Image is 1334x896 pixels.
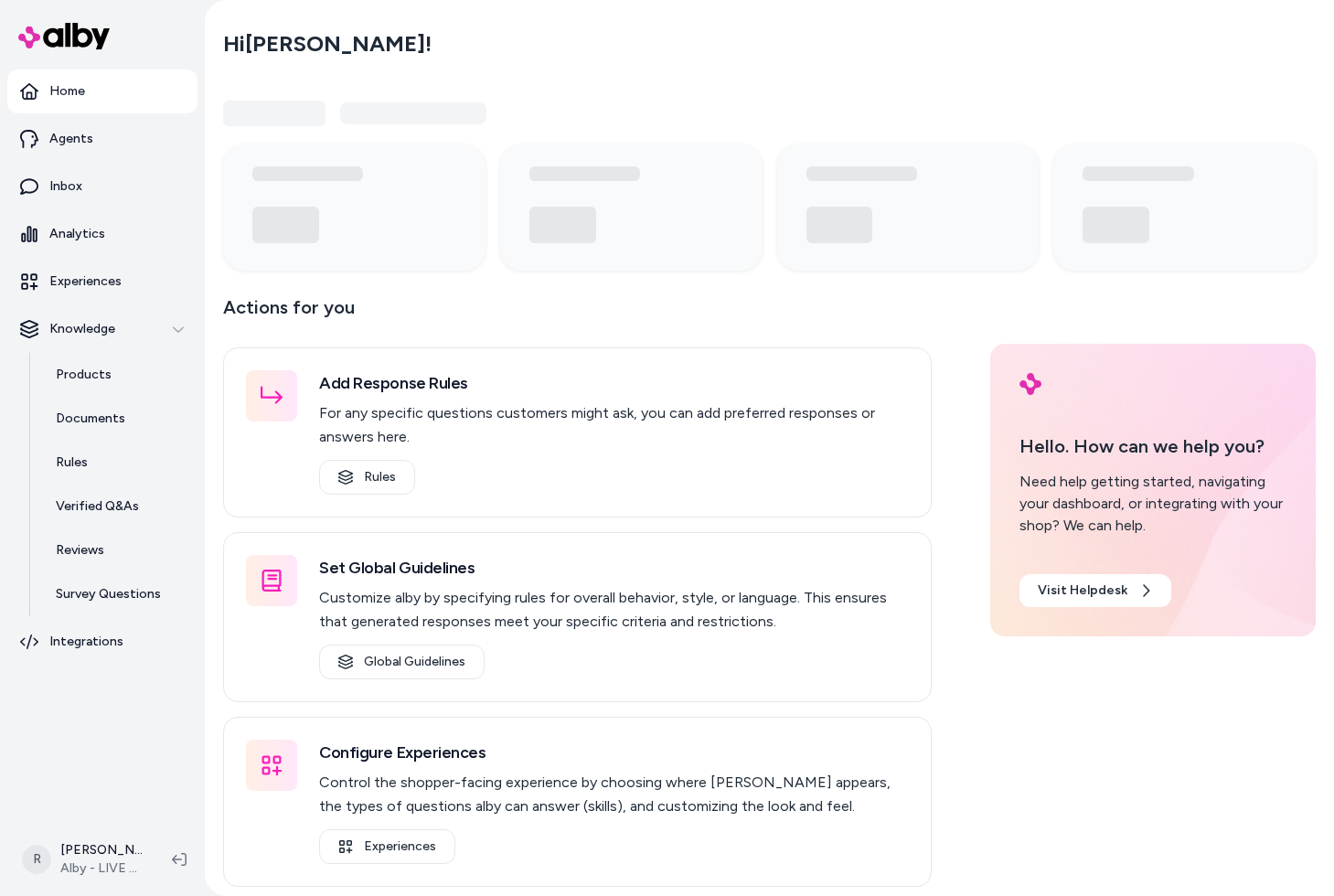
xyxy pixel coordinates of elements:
a: Experiences [319,829,455,864]
p: Integrations [49,633,123,651]
a: Home [7,69,197,113]
p: Products [56,366,112,384]
p: For any specific questions customers might ask, you can add preferred responses or answers here. [319,401,909,449]
a: Analytics [7,212,197,256]
img: alby Logo [18,23,110,49]
p: Actions for you [223,293,932,336]
p: Reviews [56,541,104,560]
a: Reviews [37,528,197,572]
a: Verified Q&As [37,485,197,528]
p: Analytics [49,225,105,243]
a: Products [37,353,197,397]
h3: Set Global Guidelines [319,555,909,581]
p: Rules [56,453,88,472]
a: Survey Questions [37,572,197,616]
p: Inbox [49,177,82,196]
img: alby Logo [1019,373,1041,395]
span: R [22,845,51,874]
a: Visit Helpdesk [1019,574,1171,607]
div: Need help getting started, navigating your dashboard, or integrating with your shop? We can help. [1019,471,1286,537]
p: [PERSON_NAME] [60,841,143,859]
p: Hello. How can we help you? [1019,432,1286,460]
a: Rules [37,441,197,485]
h3: Configure Experiences [319,740,909,765]
span: Alby - LIVE on [DOMAIN_NAME] [60,859,143,878]
p: Documents [56,410,125,428]
p: Verified Q&As [56,497,139,516]
p: Control the shopper-facing experience by choosing where [PERSON_NAME] appears, the types of quest... [319,771,909,818]
h2: Hi [PERSON_NAME] ! [223,30,432,58]
a: Agents [7,117,197,161]
p: Agents [49,130,93,148]
button: Knowledge [7,307,197,351]
a: Inbox [7,165,197,208]
a: Experiences [7,260,197,304]
p: Home [49,82,85,101]
button: R[PERSON_NAME]Alby - LIVE on [DOMAIN_NAME] [11,830,157,889]
p: Experiences [49,272,122,291]
h3: Add Response Rules [319,370,909,396]
a: Documents [37,397,197,441]
a: Integrations [7,620,197,664]
p: Knowledge [49,320,115,338]
a: Rules [319,460,415,495]
p: Survey Questions [56,585,161,603]
a: Global Guidelines [319,645,485,679]
p: Customize alby by specifying rules for overall behavior, style, or language. This ensures that ge... [319,586,909,634]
